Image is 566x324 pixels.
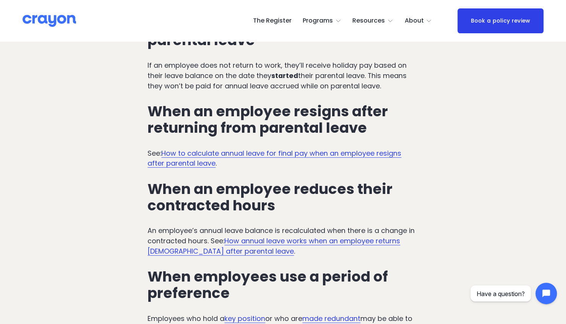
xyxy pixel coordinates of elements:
strong: started [271,71,298,80]
h3: When an employee resigns while on parental leave [148,16,418,48]
span: Resources [352,15,385,26]
h3: When employees use a period of preference [148,269,418,301]
a: How to calculate annual leave for final pay when an employee resigns after parental leave [148,148,401,168]
a: folder dropdown [404,15,432,27]
p: An employee’s annual leave balance is recalculated when there is a change in contracted hours. Se... [148,226,418,256]
span: About [404,15,423,26]
a: key position [224,314,265,323]
a: folder dropdown [352,15,393,27]
a: made redundant [302,314,360,323]
a: Book a policy review [457,8,543,33]
h3: When an employee reduces their contracted hours [148,181,418,213]
a: How annual leave works when an employee returns [DEMOGRAPHIC_DATA] after parental leave [148,236,400,256]
a: folder dropdown [303,15,341,27]
img: Crayon [23,14,76,28]
a: The Register [253,15,291,27]
p: If an employee does not return to work, they’ll receive holiday pay based on their leave balance ... [148,60,418,91]
h3: When an employee resigns after returning from parental leave [148,103,418,136]
p: See: . [148,148,418,169]
span: Programs [303,15,333,26]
